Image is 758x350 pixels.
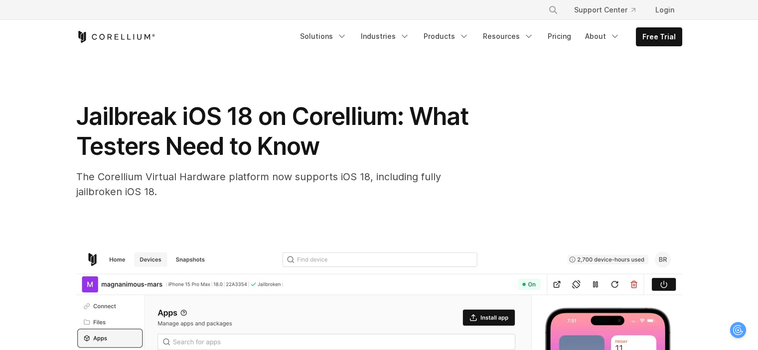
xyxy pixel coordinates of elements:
[542,27,577,45] a: Pricing
[294,27,682,46] div: Navigation Menu
[76,31,155,43] a: Corellium Home
[544,1,562,19] button: Search
[647,1,682,19] a: Login
[636,28,682,46] a: Free Trial
[477,27,540,45] a: Resources
[536,1,682,19] div: Navigation Menu
[566,1,643,19] a: Support Center
[294,27,353,45] a: Solutions
[579,27,626,45] a: About
[76,171,441,198] span: The Corellium Virtual Hardware platform now supports iOS 18, including fully jailbroken iOS 18.
[418,27,475,45] a: Products
[355,27,416,45] a: Industries
[76,102,468,161] span: Jailbreak iOS 18 on Corellium: What Testers Need to Know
